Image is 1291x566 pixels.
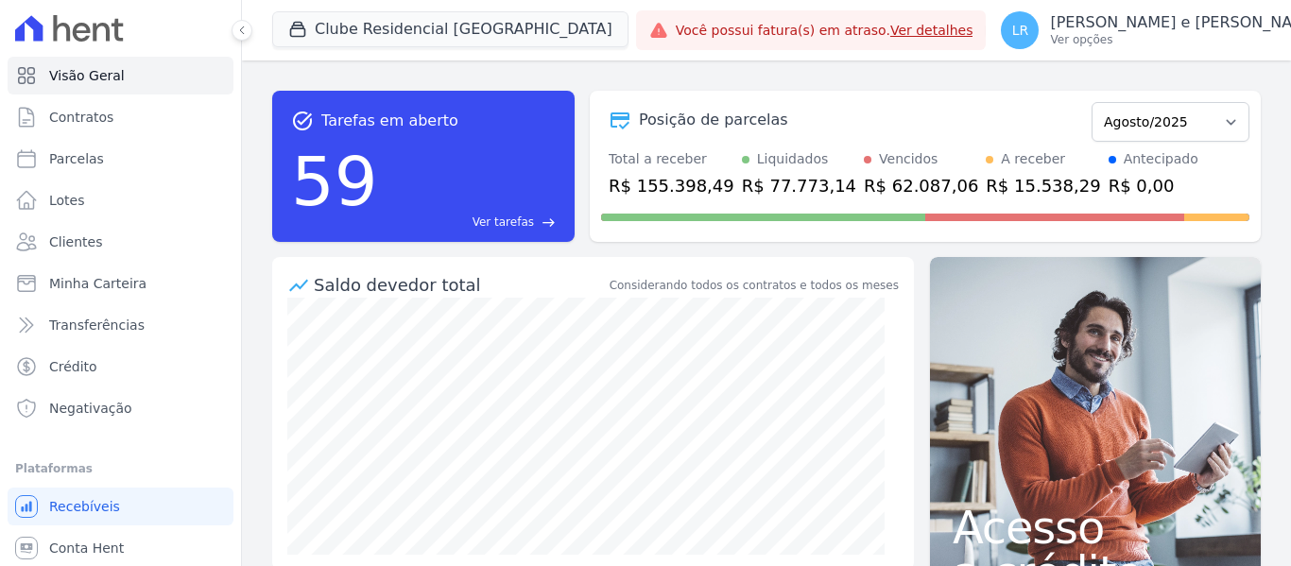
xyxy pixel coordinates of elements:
span: Lotes [49,191,85,210]
span: Parcelas [49,149,104,168]
button: Clube Residencial [GEOGRAPHIC_DATA] [272,11,628,47]
div: Antecipado [1124,149,1198,169]
div: Liquidados [757,149,829,169]
div: R$ 0,00 [1109,173,1198,198]
div: Vencidos [879,149,938,169]
div: R$ 77.773,14 [742,173,856,198]
div: Saldo devedor total [314,272,606,298]
span: Tarefas em aberto [321,110,458,132]
span: Negativação [49,399,132,418]
span: Transferências [49,316,145,334]
div: 59 [291,132,378,231]
a: Visão Geral [8,57,233,94]
div: R$ 15.538,29 [986,173,1100,198]
span: Conta Hent [49,539,124,557]
a: Contratos [8,98,233,136]
span: Acesso [953,505,1238,550]
span: Contratos [49,108,113,127]
a: Ver tarefas east [386,214,556,231]
div: A receber [1001,149,1065,169]
span: Você possui fatura(s) em atraso. [676,21,973,41]
div: Considerando todos os contratos e todos os meses [610,277,899,294]
span: Recebíveis [49,497,120,516]
a: Negativação [8,389,233,427]
span: Visão Geral [49,66,125,85]
span: LR [1012,24,1029,37]
span: east [542,215,556,230]
div: Posição de parcelas [639,109,788,131]
a: Minha Carteira [8,265,233,302]
a: Clientes [8,223,233,261]
span: Minha Carteira [49,274,146,293]
span: Crédito [49,357,97,376]
a: Parcelas [8,140,233,178]
span: Clientes [49,232,102,251]
div: Total a receber [609,149,734,169]
a: Ver detalhes [890,23,973,38]
div: R$ 62.087,06 [864,173,978,198]
div: Plataformas [15,457,226,480]
div: R$ 155.398,49 [609,173,734,198]
a: Recebíveis [8,488,233,525]
span: Ver tarefas [473,214,534,231]
span: task_alt [291,110,314,132]
a: Transferências [8,306,233,344]
a: Lotes [8,181,233,219]
a: Crédito [8,348,233,386]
